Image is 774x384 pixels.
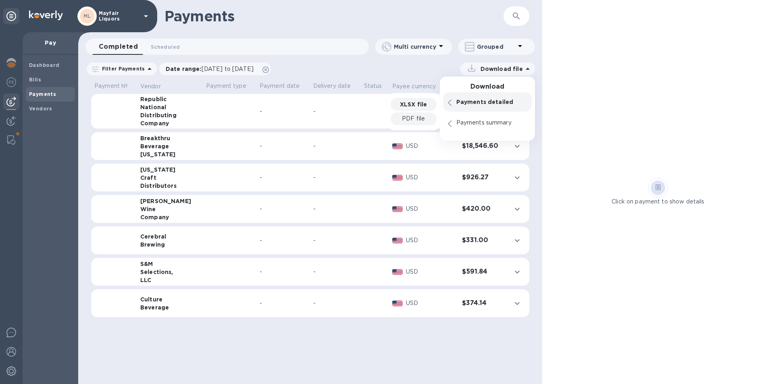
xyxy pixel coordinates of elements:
div: Brewing [140,241,200,249]
div: - [313,205,358,213]
p: Click on payment to show details [612,197,704,206]
div: Wine [140,205,200,213]
h3: $420.00 [462,205,505,213]
p: Grouped [477,43,515,51]
div: S&M [140,260,200,268]
p: Payment date [260,82,307,90]
b: Dashboard [29,62,60,68]
p: XLSX file [400,100,427,108]
div: Culture [140,295,200,303]
span: [DATE] to [DATE] [202,66,254,72]
img: USD [392,143,403,149]
img: USD [392,175,403,181]
div: Breakthru [140,134,200,142]
p: Payments summary [456,118,527,127]
div: - [313,173,358,182]
p: USD [406,142,456,150]
img: Logo [29,10,63,20]
b: Vendors [29,106,52,112]
p: Vendor [140,82,161,91]
h3: Download [440,83,535,91]
p: Filter Payments [99,65,145,72]
p: Status [364,82,386,90]
p: Date range : [166,65,258,73]
div: Cerebral [140,232,200,241]
div: Company [140,213,200,221]
h3: $591.84 [462,268,505,276]
span: Vendor [140,82,171,91]
p: Payee currency [392,82,436,91]
p: USD [406,173,456,182]
div: Unpin categories [3,8,19,24]
button: expand row [511,172,523,184]
b: Bills [29,77,41,83]
div: - [313,107,358,116]
div: - [260,142,307,150]
div: Selections, [140,268,200,276]
img: USD [392,238,403,243]
img: USD [392,269,403,275]
div: - [260,268,307,276]
p: Mayfair Liquors [99,10,139,22]
img: USD [392,206,403,212]
span: Payee currency [392,82,447,91]
p: Multi currency [394,43,436,51]
div: Distributors [140,182,200,190]
div: [US_STATE] [140,166,200,174]
div: [US_STATE] [140,150,200,158]
div: - [313,299,358,307]
h3: $18,546.60 [462,142,505,150]
button: expand row [511,266,523,278]
div: Craft [140,174,200,182]
div: - [260,236,307,245]
div: - [313,236,358,245]
button: expand row [511,235,523,247]
p: Pay [29,39,72,47]
div: - [260,205,307,213]
button: expand row [511,203,523,215]
img: Foreign exchange [6,77,16,87]
div: National [140,103,200,111]
div: - [260,173,307,182]
div: Distributing [140,111,200,119]
h1: Payments [164,8,456,25]
p: Payment type [206,82,253,90]
div: - [260,299,307,307]
p: USD [406,236,456,245]
b: ML [83,13,91,19]
p: Download file [477,65,523,73]
p: Payments detailed [456,98,527,106]
h3: $926.27 [462,174,505,181]
div: [PERSON_NAME] [140,197,200,205]
p: Delivery date [313,82,358,90]
div: - [260,107,307,116]
h3: $374.14 [462,299,505,307]
p: Payment № [94,82,134,90]
div: Beverage [140,142,200,150]
div: - [313,268,358,276]
div: LLC [140,276,200,284]
img: USD [392,301,403,306]
button: expand row [511,140,523,152]
div: Company [140,119,200,127]
p: USD [406,268,456,276]
div: Beverage [140,303,200,311]
div: Republic [140,95,200,103]
h3: $331.00 [462,237,505,244]
b: Payments [29,91,56,97]
span: Scheduled [151,43,180,51]
p: PDF file [402,114,425,123]
button: expand row [511,297,523,309]
p: USD [406,299,456,307]
p: USD [406,205,456,213]
div: Date range:[DATE] to [DATE] [159,62,271,75]
span: Completed [99,41,138,52]
div: - [313,142,358,150]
